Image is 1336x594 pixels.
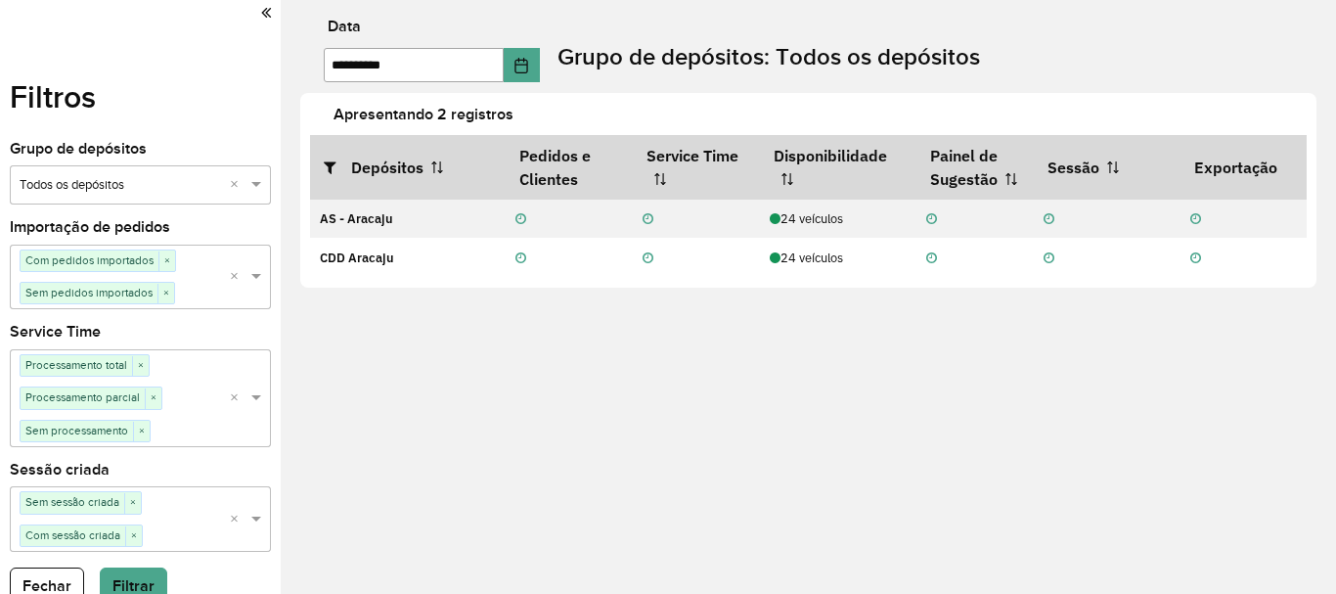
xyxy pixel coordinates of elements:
[21,355,132,375] span: Processamento total
[230,388,246,409] span: Clear all
[230,175,246,196] span: Clear all
[230,510,246,530] span: Clear all
[21,525,125,545] span: Com sessão criada
[504,48,541,82] button: Choose Date
[506,135,633,200] th: Pedidos e Clientes
[21,421,133,440] span: Sem processamento
[157,284,174,303] span: ×
[124,493,141,513] span: ×
[320,250,394,266] strong: CDD Aracaju
[916,135,1034,200] th: Painel de Sugestão
[324,160,351,175] i: Abrir/fechar filtros
[926,213,937,226] i: Não realizada
[10,215,170,239] label: Importação de pedidos
[132,356,149,376] span: ×
[926,252,937,265] i: Não realizada
[770,209,906,228] div: 24 veículos
[760,135,916,200] th: Disponibilidade
[10,137,147,160] label: Grupo de depósitos
[643,252,653,265] i: Não realizada
[1190,252,1201,265] i: Não realizada
[320,210,393,227] strong: AS - Aracaju
[21,388,145,407] span: Processamento parcial
[158,251,175,271] span: ×
[310,135,506,200] th: Depósitos
[557,39,980,74] label: Grupo de depósitos: Todos os depósitos
[770,249,906,267] div: 24 veículos
[515,213,526,226] i: Não realizada
[10,320,101,343] label: Service Time
[1190,213,1201,226] i: Não realizada
[515,252,526,265] i: Não realizada
[21,492,124,512] span: Sem sessão criada
[125,526,142,546] span: ×
[230,267,246,288] span: Clear all
[10,458,110,481] label: Sessão criada
[1034,135,1180,200] th: Sessão
[133,422,150,441] span: ×
[1044,213,1054,226] i: Não realizada
[643,213,653,226] i: Não realizada
[21,283,157,302] span: Sem pedidos importados
[21,251,158,270] span: Com pedidos importados
[145,388,161,408] span: ×
[10,73,96,120] label: Filtros
[328,15,361,38] label: Data
[633,135,760,200] th: Service Time
[1044,252,1054,265] i: Não realizada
